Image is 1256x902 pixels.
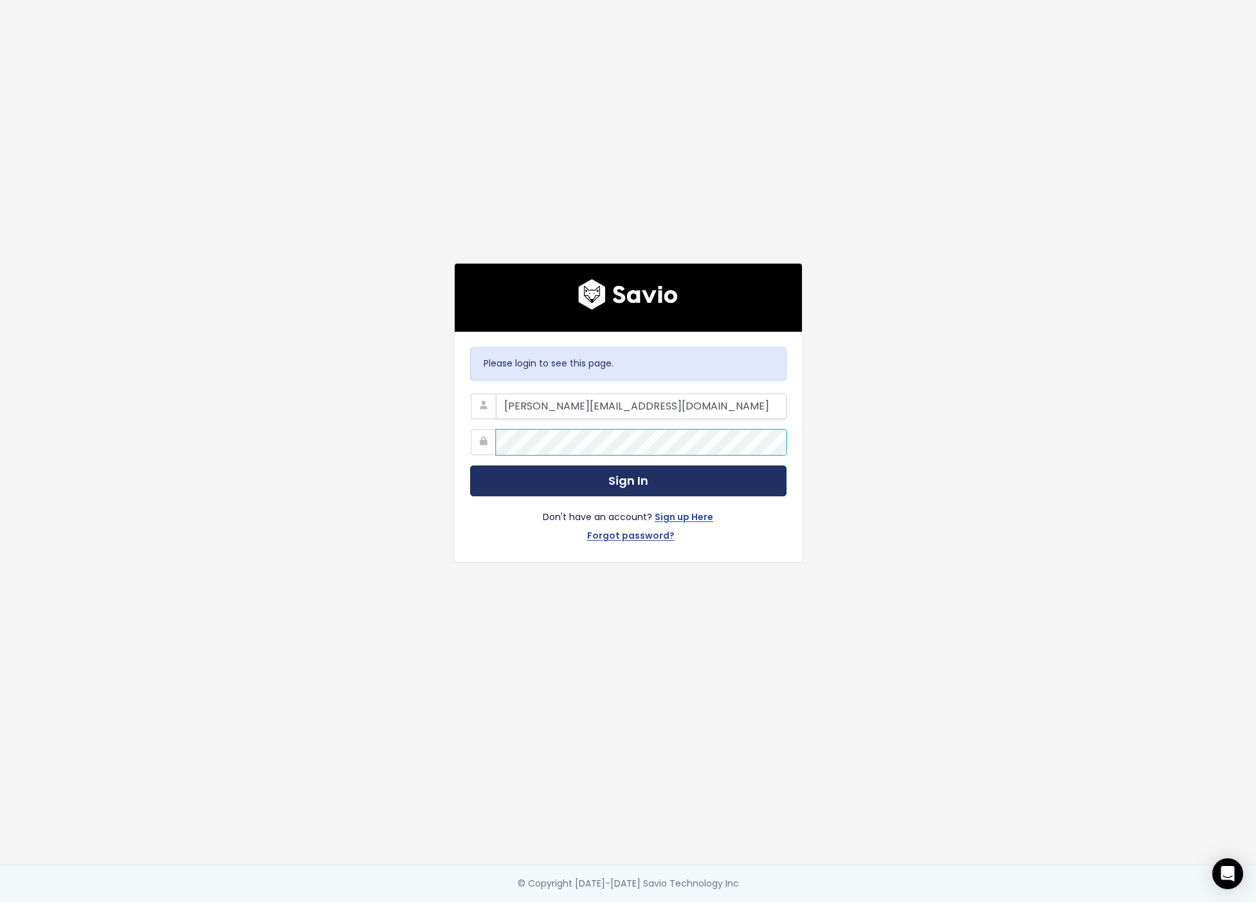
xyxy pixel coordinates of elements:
[1212,858,1243,889] div: Open Intercom Messenger
[518,876,739,892] div: © Copyright [DATE]-[DATE] Savio Technology Inc
[655,509,713,528] a: Sign up Here
[578,279,678,310] img: logo600x187.a314fd40982d.png
[470,496,787,546] div: Don't have an account?
[484,356,773,372] p: Please login to see this page.
[496,393,787,419] input: Your Work Email Address
[587,528,675,546] a: Forgot password?
[470,465,787,497] button: Sign In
